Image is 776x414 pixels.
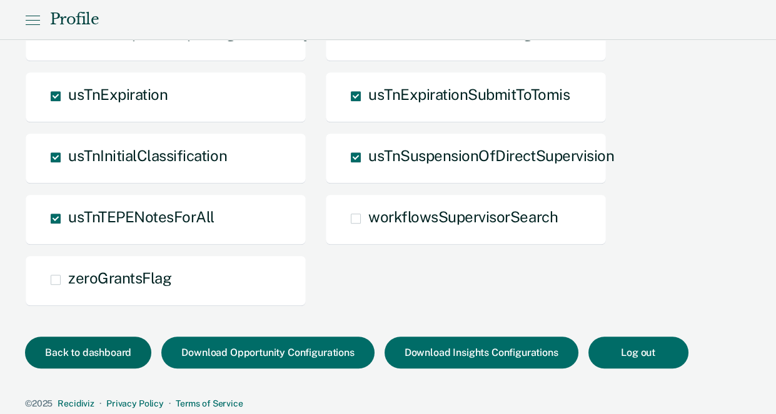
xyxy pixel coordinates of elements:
span: usTnInitialClassification [68,147,227,164]
span: usTnDoNotMarkPendingOnDownload [368,24,619,42]
button: Log out [588,337,688,368]
a: Recidiviz [58,398,94,408]
span: usTnCompliantReporting2025Policy [68,24,311,42]
span: workflowsSupervisorSearch [368,208,558,225]
span: usTnSuspensionOfDirectSupervision [368,147,614,164]
a: Privacy Policy [106,398,164,408]
a: Back to dashboard [25,348,161,358]
div: Profile [50,11,99,29]
span: usTnExpirationSubmitToTomis [368,86,570,103]
div: · · [25,398,751,409]
button: Back to dashboard [25,337,151,368]
span: © 2025 [25,398,53,408]
a: Terms of Service [176,398,243,408]
button: Download Opportunity Configurations [161,337,374,368]
span: usTnExpiration [68,86,168,103]
span: zeroGrantsFlag [68,269,171,287]
span: usTnTEPENotesForAll [68,208,214,225]
button: Download Insights Configurations [385,337,578,368]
